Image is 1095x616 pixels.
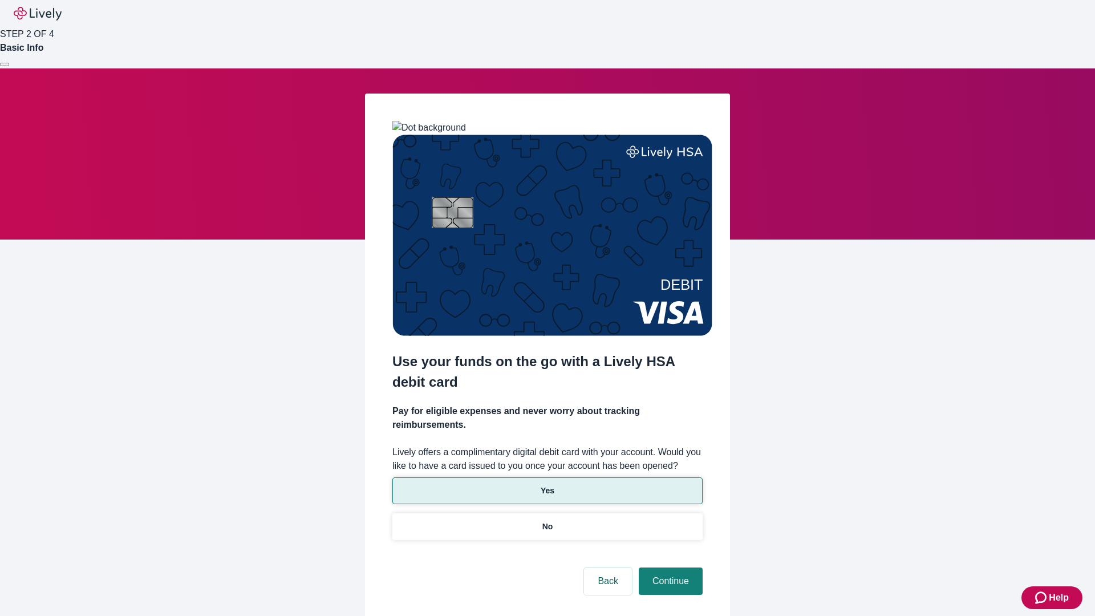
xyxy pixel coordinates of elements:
[392,351,703,392] h2: Use your funds on the go with a Lively HSA debit card
[1049,591,1069,605] span: Help
[392,121,466,135] img: Dot background
[584,568,632,595] button: Back
[392,445,703,473] label: Lively offers a complimentary digital debit card with your account. Would you like to have a card...
[1021,586,1082,609] button: Zendesk support iconHelp
[392,513,703,540] button: No
[392,404,703,432] h4: Pay for eligible expenses and never worry about tracking reimbursements.
[542,521,553,533] p: No
[1035,591,1049,605] svg: Zendesk support icon
[639,568,703,595] button: Continue
[392,477,703,504] button: Yes
[14,7,62,21] img: Lively
[541,485,554,497] p: Yes
[392,135,712,336] img: Debit card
